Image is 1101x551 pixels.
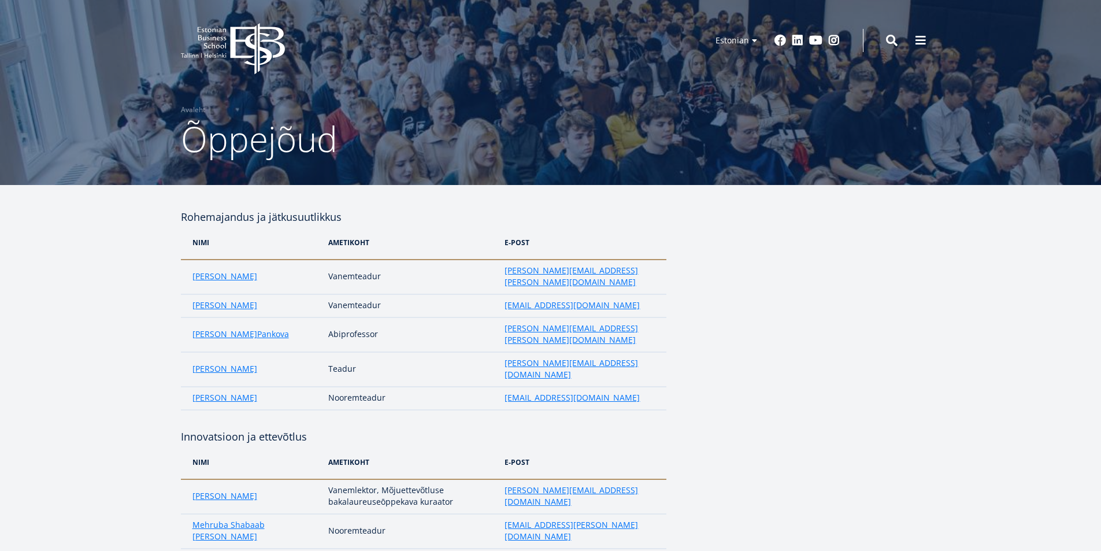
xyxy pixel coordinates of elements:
a: [PERSON_NAME][EMAIL_ADDRESS][DOMAIN_NAME] [505,357,654,380]
th: e-post [499,225,666,260]
td: Vanemlektor, Mõjuettevõtluse bakalaureuseōppekava kuraator [322,479,499,514]
a: [PERSON_NAME] [192,299,257,311]
th: Ametikoht [322,225,499,260]
a: Youtube [809,35,822,46]
span: Õppejõud [181,115,338,162]
td: Teadur [322,352,499,387]
td: Nooremteadur [322,387,499,410]
a: [PERSON_NAME] [192,363,257,375]
a: [PERSON_NAME] [192,392,257,404]
a: [EMAIL_ADDRESS][DOMAIN_NAME] [505,392,640,404]
a: Avaleht [181,104,205,116]
h4: Innovatsioon ja ettevõtlus [181,428,666,445]
a: Mehruba Shabaab [192,519,265,531]
a: [PERSON_NAME] [192,271,257,282]
a: [EMAIL_ADDRESS][PERSON_NAME][DOMAIN_NAME] [505,519,654,542]
a: [PERSON_NAME][EMAIL_ADDRESS][PERSON_NAME][DOMAIN_NAME] [505,323,654,346]
td: Vanemteadur [322,294,499,317]
th: NIMi [181,225,323,260]
th: NIMi [181,445,323,479]
td: Abiprofessor [322,317,499,352]
h4: Rohemajandus ja jätkusuutlikkus [181,208,666,225]
td: Nooremteadur [322,514,499,549]
a: [PERSON_NAME][EMAIL_ADDRESS][DOMAIN_NAME] [505,485,654,508]
a: Facebook [774,35,786,46]
a: Linkedin [792,35,803,46]
td: Vanemteadur [322,260,499,294]
th: e-post [499,445,666,479]
a: [EMAIL_ADDRESS][DOMAIN_NAME] [505,299,640,311]
a: Pankova [257,328,289,340]
a: Instagram [828,35,840,46]
a: [PERSON_NAME] [192,490,257,502]
a: [PERSON_NAME] [192,328,257,340]
a: [PERSON_NAME] [192,531,257,542]
th: Ametikoht [322,445,499,479]
a: [PERSON_NAME][EMAIL_ADDRESS][PERSON_NAME][DOMAIN_NAME] [505,265,654,288]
